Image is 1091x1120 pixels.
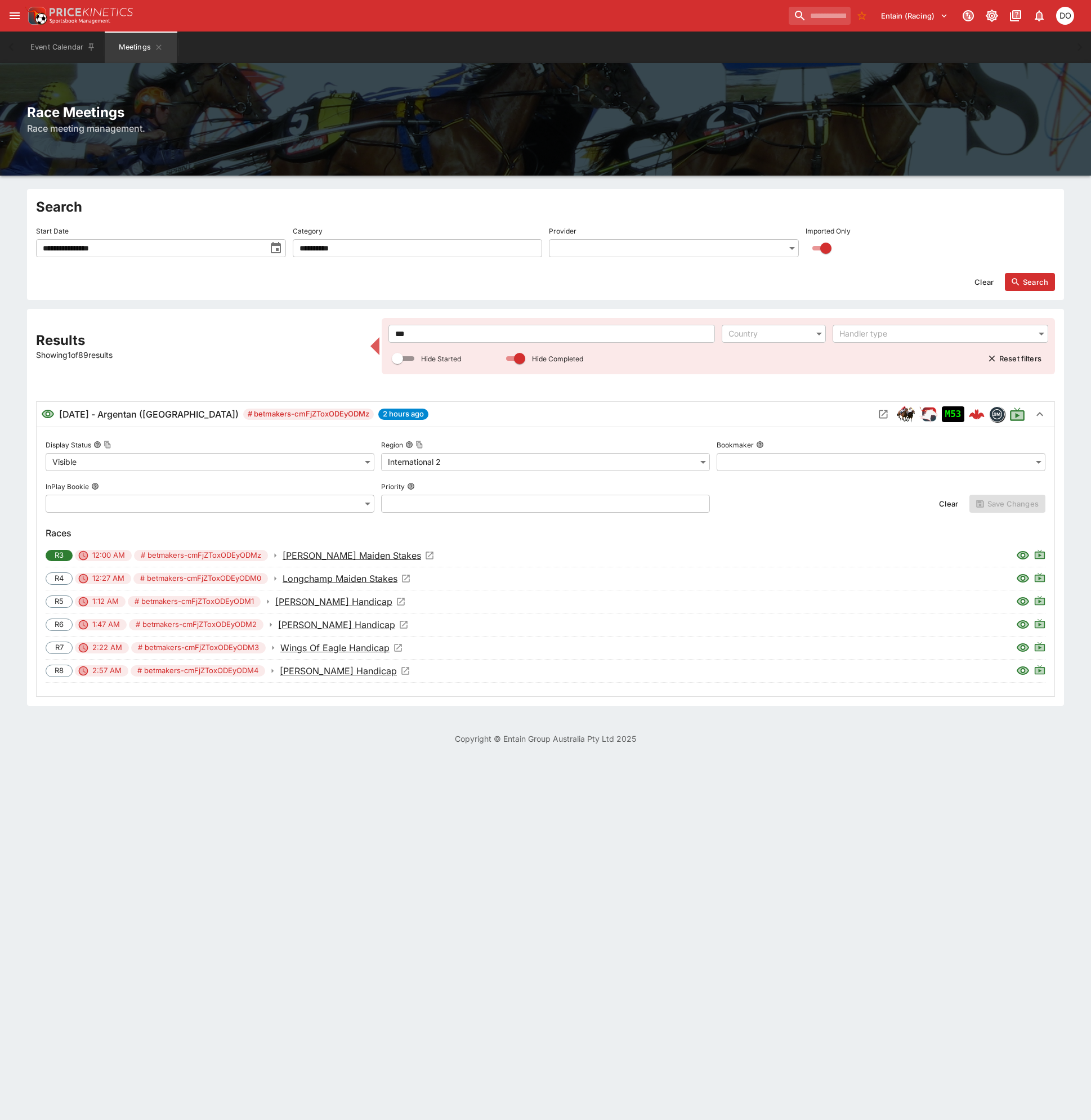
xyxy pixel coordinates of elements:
button: Toggle light/dark mode [982,6,1002,26]
img: horse_racing.png [897,405,915,423]
img: racing.png [919,405,937,423]
button: Connected to PK [958,6,978,26]
p: Hide Completed [532,354,583,364]
div: ParallelRacing Handler [919,405,937,423]
img: betmakers.png [990,407,1004,422]
span: # betmakers-cmFjZToxODEyODM2 [129,619,263,630]
span: R4 [48,573,70,584]
svg: Live [1034,618,1045,629]
div: International 2 [381,453,710,471]
svg: Live [1034,595,1045,606]
svg: Live [1034,549,1045,560]
p: Bookmaker [717,440,754,450]
button: Copy To Clipboard [415,441,423,449]
svg: Live [1034,664,1045,675]
span: R7 [49,642,70,653]
span: 1:47 AM [86,619,127,630]
a: Open Event [283,549,435,562]
span: # betmakers-cmFjZToxODEyODMz [134,550,268,561]
span: # betmakers-cmFjZToxODEyODM3 [131,642,266,653]
button: Priority [407,482,415,490]
span: # betmakers-cmFjZToxODEyODM4 [131,665,265,677]
h2: Search [36,198,1055,216]
a: Open Event [280,664,410,678]
h6: Races [46,526,1045,540]
button: Clear [932,495,965,513]
span: 1:12 AM [86,596,126,607]
button: Documentation [1005,6,1026,26]
button: Reset filters [981,350,1048,368]
svg: Live [1034,641,1045,652]
div: Imported to Jetbet as OPEN [942,406,964,422]
button: No Bookmarks [853,7,871,25]
span: # betmakers-cmFjZToxODEyODMz [243,409,374,420]
button: Copy To Clipboard [104,441,111,449]
span: 2 hours ago [378,409,428,420]
p: Category [293,226,323,236]
button: Search [1005,273,1055,291]
p: Wings Of Eagle Handicap [280,641,390,655]
p: Display Status [46,440,91,450]
button: RegionCopy To Clipboard [405,441,413,449]
span: # betmakers-cmFjZToxODEyODM0 [133,573,268,584]
span: 12:00 AM [86,550,132,561]
button: Clear [968,273,1000,291]
span: R8 [48,665,70,677]
div: horse_racing [897,405,915,423]
img: Sportsbook Management [50,19,110,24]
img: PriceKinetics Logo [25,5,47,27]
span: R5 [48,596,70,607]
svg: Live [1009,406,1025,422]
svg: Visible [1016,641,1030,655]
span: R6 [48,619,70,630]
svg: Visible [1016,595,1030,608]
p: Imported Only [806,226,851,236]
svg: Visible [1016,618,1030,631]
svg: Visible [1016,572,1030,585]
button: toggle date time picker [266,238,286,258]
button: Notifications [1029,6,1049,26]
div: betmakers [989,406,1005,422]
a: Open Event [280,641,403,655]
div: Country [728,328,808,339]
img: logo-cerberus--red.svg [969,406,985,422]
p: [PERSON_NAME] Handicap [278,618,395,631]
button: Select Tenant [874,7,955,25]
input: search [789,7,851,25]
a: Open Event [275,595,406,608]
span: 2:57 AM [86,665,128,677]
button: Meetings [105,32,177,63]
p: Priority [381,482,405,491]
h2: Results [36,331,364,349]
p: Hide Started [421,354,461,364]
p: InPlay Bookie [46,482,89,491]
h6: [DATE] - Argentan ([GEOGRAPHIC_DATA]) [59,407,239,421]
button: Event Calendar [24,32,102,63]
a: Open Event [283,572,411,585]
span: 2:22 AM [86,642,129,653]
button: open drawer [5,6,25,26]
p: [PERSON_NAME] Handicap [280,664,397,678]
svg: Live [1034,572,1045,583]
p: Provider [549,226,576,236]
div: Visible [46,453,374,471]
div: Handler type [839,328,1030,339]
button: Daniel Olerenshaw [1053,3,1077,28]
span: # betmakers-cmFjZToxODEyODM1 [128,596,261,607]
p: Start Date [36,226,69,236]
button: InPlay Bookie [91,482,99,490]
button: Display StatusCopy To Clipboard [93,441,101,449]
p: Showing 1 of 89 results [36,349,364,361]
h6: Race meeting management. [27,122,1064,135]
svg: Visible [41,407,55,421]
svg: Visible [1016,549,1030,562]
svg: Visible [1016,664,1030,678]
a: Open Event [278,618,409,631]
button: Bookmaker [756,441,764,449]
span: R3 [48,550,70,561]
button: Open Meeting [874,405,892,423]
div: Daniel Olerenshaw [1056,7,1074,25]
h2: Race Meetings [27,104,1064,121]
p: Longchamp Maiden Stakes [283,572,397,585]
span: 12:27 AM [86,573,131,584]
